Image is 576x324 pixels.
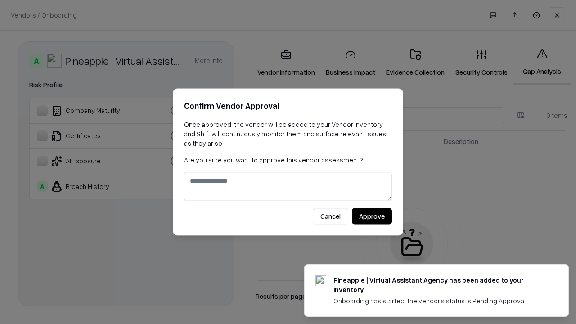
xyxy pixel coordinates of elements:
div: Pineapple | Virtual Assistant Agency has been added to your inventory [333,275,547,294]
img: trypineapple.com [315,275,326,286]
button: Cancel [313,208,348,225]
p: Are you sure you want to approve this vendor assessment? [184,155,392,165]
button: Approve [352,208,392,225]
div: Onboarding has started, the vendor's status is Pending Approval. [333,296,547,306]
p: Once approved, the vendor will be added to your Vendor Inventory, and Shift will continuously mon... [184,120,392,148]
h2: Confirm Vendor Approval [184,99,392,112]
